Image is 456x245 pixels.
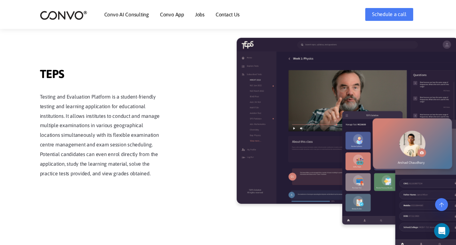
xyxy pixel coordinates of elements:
p: Testing and Evaluation Platform is a student-friendly testing and learning application for educat... [40,92,162,179]
div: Open Intercom Messenger [434,223,450,239]
img: logo_2.png [40,10,87,20]
a: Jobs [195,12,205,17]
span: TEPS [40,67,162,83]
a: Convo App [160,12,184,17]
a: Contact Us [216,12,240,17]
a: Convo AI Consulting [104,12,149,17]
a: Schedule a call [365,8,413,21]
